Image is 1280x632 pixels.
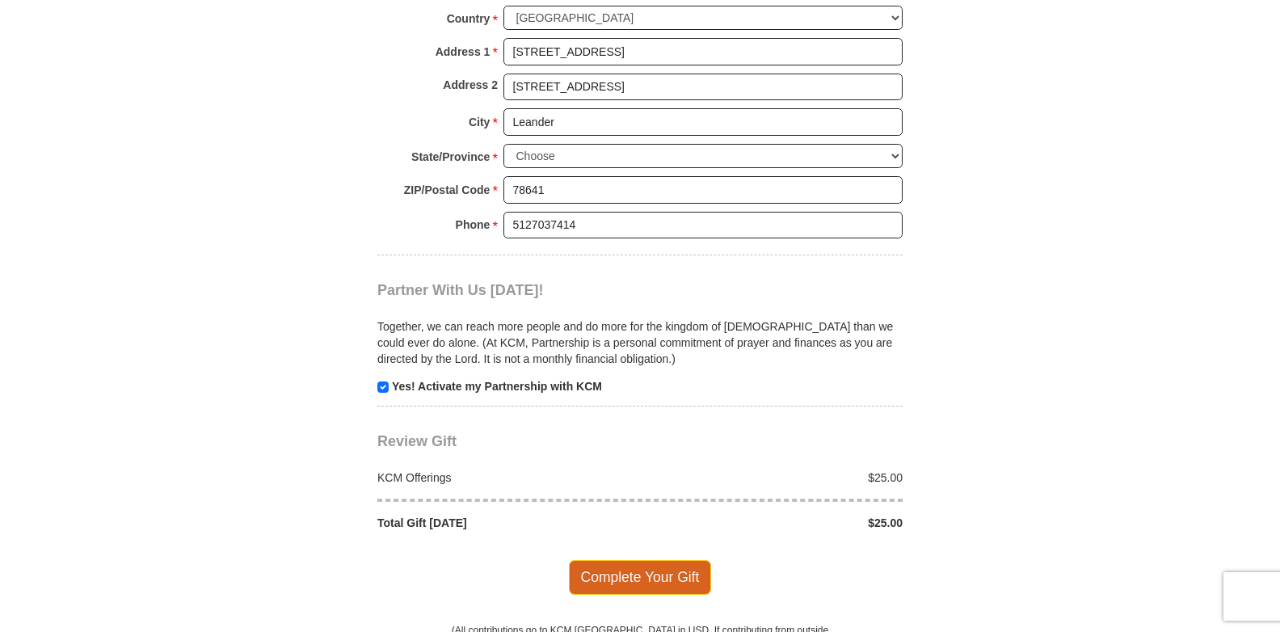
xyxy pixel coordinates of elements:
div: Total Gift [DATE] [369,515,641,531]
strong: Address 2 [443,74,498,96]
div: $25.00 [640,470,912,486]
strong: State/Province [411,145,490,168]
strong: Phone [456,213,491,236]
div: $25.00 [640,515,912,531]
strong: Country [447,7,491,30]
span: Partner With Us [DATE]! [377,282,544,298]
strong: Yes! Activate my Partnership with KCM [392,380,602,393]
span: Review Gift [377,433,457,449]
strong: Address 1 [436,40,491,63]
strong: ZIP/Postal Code [404,179,491,201]
strong: City [469,111,490,133]
div: KCM Offerings [369,470,641,486]
p: Together, we can reach more people and do more for the kingdom of [DEMOGRAPHIC_DATA] than we coul... [377,318,903,367]
span: Complete Your Gift [569,560,712,594]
